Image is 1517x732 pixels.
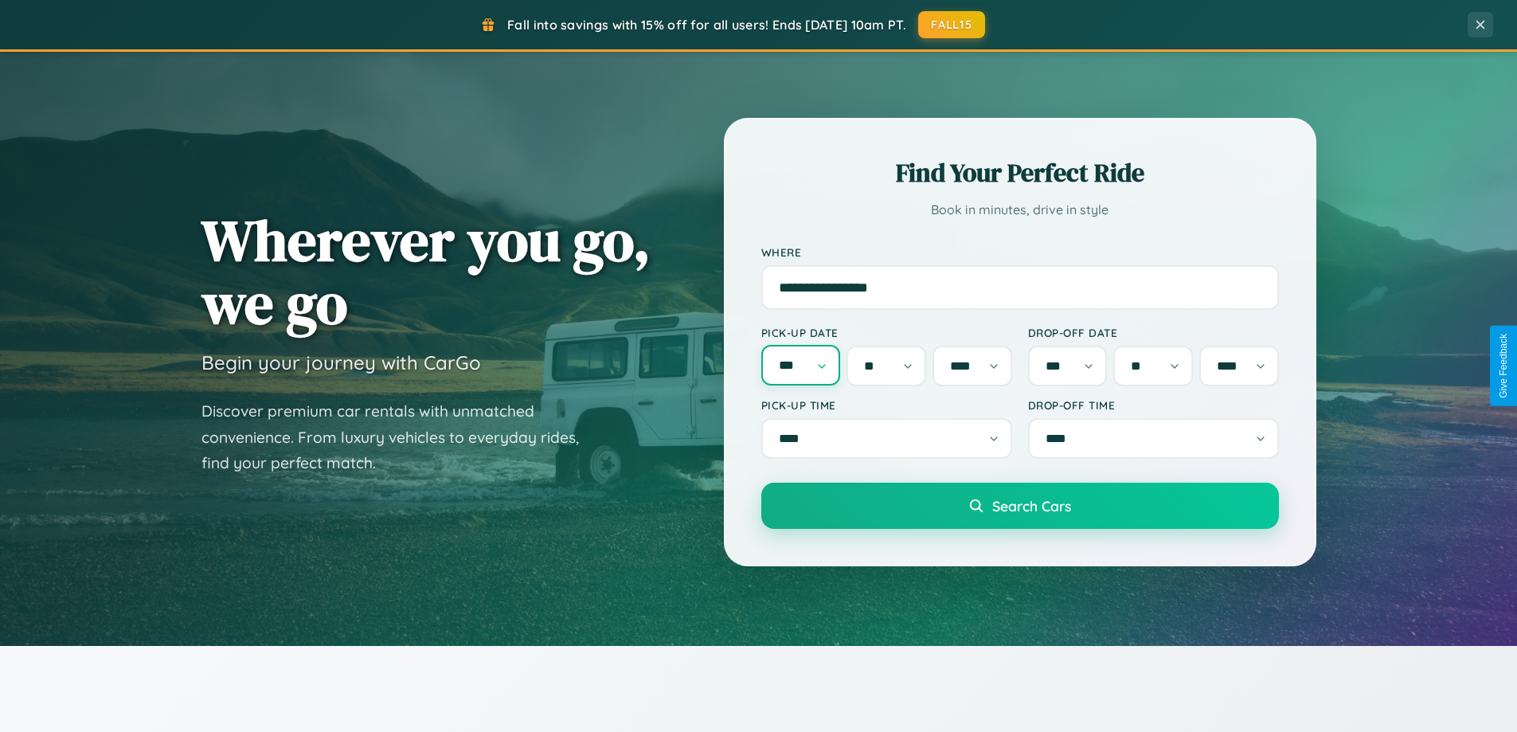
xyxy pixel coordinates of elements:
[761,245,1279,259] label: Where
[507,17,906,33] span: Fall into savings with 15% off for all users! Ends [DATE] 10am PT.
[1028,398,1279,412] label: Drop-off Time
[761,326,1012,339] label: Pick-up Date
[201,209,651,335] h1: Wherever you go, we go
[201,398,600,476] p: Discover premium car rentals with unmatched convenience. From luxury vehicles to everyday rides, ...
[761,483,1279,529] button: Search Cars
[761,198,1279,221] p: Book in minutes, drive in style
[761,155,1279,190] h2: Find Your Perfect Ride
[918,11,985,38] button: FALL15
[1028,326,1279,339] label: Drop-off Date
[201,350,481,374] h3: Begin your journey with CarGo
[761,398,1012,412] label: Pick-up Time
[992,497,1071,515] span: Search Cars
[1498,334,1509,398] div: Give Feedback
